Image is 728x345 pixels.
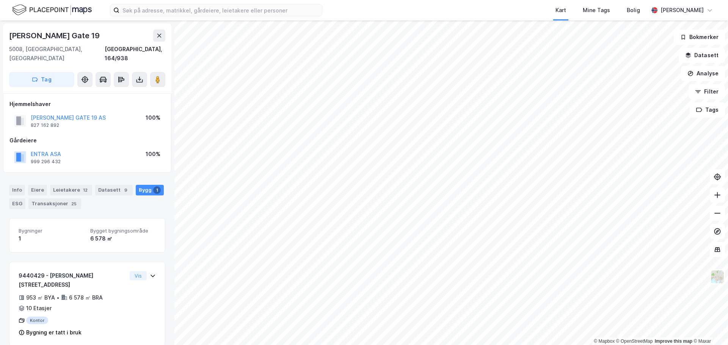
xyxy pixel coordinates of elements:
[146,150,160,159] div: 100%
[90,234,156,243] div: 6 578 ㎡
[69,293,103,302] div: 6 578 ㎡ BRA
[50,185,92,195] div: Leietakere
[9,100,165,109] div: Hjemmelshaver
[26,304,52,313] div: 10 Etasjer
[12,3,92,17] img: logo.f888ab2527a4732fd821a326f86c7f29.svg
[690,102,725,117] button: Tags
[9,185,25,195] div: Info
[689,84,725,99] button: Filter
[28,185,47,195] div: Eiere
[690,309,728,345] iframe: Chat Widget
[28,198,81,209] div: Transaksjoner
[26,328,82,337] div: Bygning er tatt i bruk
[153,186,161,194] div: 1
[9,198,25,209] div: ESG
[555,6,566,15] div: Kart
[679,48,725,63] button: Datasett
[19,234,84,243] div: 1
[655,339,692,344] a: Improve this map
[583,6,610,15] div: Mine Tags
[19,271,127,289] div: 9440429 - [PERSON_NAME][STREET_ADDRESS]
[70,200,78,208] div: 25
[26,293,55,302] div: 953 ㎡ BYA
[130,271,147,280] button: Vis
[9,30,101,42] div: [PERSON_NAME] Gate 19
[627,6,640,15] div: Bolig
[56,295,60,301] div: •
[674,30,725,45] button: Bokmerker
[122,186,130,194] div: 9
[616,339,653,344] a: OpenStreetMap
[681,66,725,81] button: Analyse
[95,185,133,195] div: Datasett
[690,309,728,345] div: Kontrollprogram for chat
[594,339,615,344] a: Mapbox
[9,136,165,145] div: Gårdeiere
[9,45,105,63] div: 5008, [GEOGRAPHIC_DATA], [GEOGRAPHIC_DATA]
[31,122,59,128] div: 827 162 892
[661,6,704,15] div: [PERSON_NAME]
[146,113,160,122] div: 100%
[119,5,322,16] input: Søk på adresse, matrikkel, gårdeiere, leietakere eller personer
[82,186,89,194] div: 12
[136,185,164,195] div: Bygg
[710,270,725,284] img: Z
[105,45,165,63] div: [GEOGRAPHIC_DATA], 164/938
[9,72,74,87] button: Tag
[31,159,61,165] div: 999 296 432
[90,228,156,234] span: Bygget bygningsområde
[19,228,84,234] span: Bygninger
